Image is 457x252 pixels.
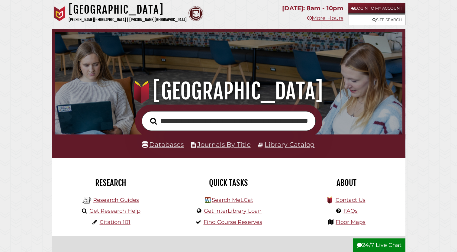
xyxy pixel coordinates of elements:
a: Search MeLCat [211,197,253,203]
button: Search [147,116,160,127]
a: Contact Us [335,197,365,203]
a: Find Course Reserves [204,219,262,225]
i: Search [150,117,157,124]
h2: About [292,178,401,188]
a: Login to My Account [348,3,405,14]
a: Site Search [348,15,405,25]
a: More Hours [307,15,343,21]
h2: Research [56,178,165,188]
p: [DATE]: 8am - 10pm [282,3,343,14]
img: Hekman Library Logo [205,197,211,203]
a: Citation 101 [100,219,130,225]
h1: [GEOGRAPHIC_DATA] [69,3,187,16]
h1: [GEOGRAPHIC_DATA] [62,78,395,105]
a: Get InterLibrary Loan [204,208,262,214]
a: Databases [142,141,184,148]
a: Get Research Help [89,208,140,214]
img: Calvin Theological Seminary [188,6,203,21]
img: Hekman Library Logo [82,196,92,205]
a: FAQs [343,208,358,214]
a: Floor Maps [336,219,365,225]
p: [PERSON_NAME][GEOGRAPHIC_DATA] | [PERSON_NAME][GEOGRAPHIC_DATA] [69,16,187,23]
a: Research Guides [93,197,139,203]
a: Library Catalog [265,141,315,148]
a: Journals By Title [197,141,251,148]
h2: Quick Tasks [174,178,283,188]
img: Calvin University [52,6,67,21]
